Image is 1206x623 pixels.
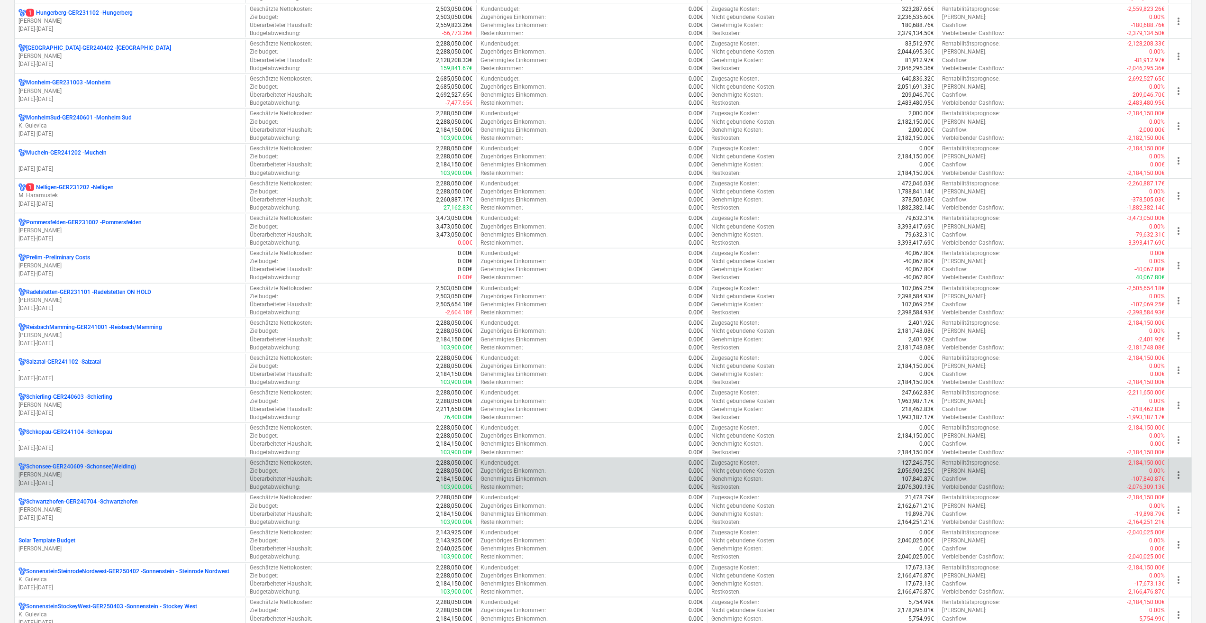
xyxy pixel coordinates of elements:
p: Verbleibender Cashflow : [942,29,1004,37]
div: ReisbachMamming-GER241001 -Reisbach/Mamming[PERSON_NAME][DATE]-[DATE] [18,323,242,348]
p: [PERSON_NAME] : [942,83,987,91]
p: 0.00€ [689,134,703,142]
p: [PERSON_NAME] [18,401,242,409]
p: 0.00€ [919,145,934,153]
p: 2,288,050.00€ [436,145,472,153]
p: -2,046,295.36€ [1127,64,1165,73]
p: 640,836.32€ [902,75,934,83]
div: 1Nelligen-GER231202 -NelligenM. Haramustek[DATE]-[DATE] [18,183,242,208]
div: Für das Projekt sind mehrere Währungen aktiviert [18,114,26,122]
div: Salzatal-GER241102 -Salzatal-[DATE]-[DATE] [18,358,242,382]
p: -2,260,887.17€ [1127,180,1165,188]
p: Restkosten : [711,134,741,142]
p: Schierling-GER240603 - Schierling [26,393,112,401]
p: -2,184,150.00€ [1127,169,1165,177]
p: Überarbeiteter Haushalt : [250,21,312,29]
p: Zugesagte Kosten : [711,40,759,48]
p: Radelstetten-GER231101 - Radelstetten ON HOLD [26,288,151,296]
p: Nelligen-GER231202 - Nelligen [26,183,114,192]
p: Restkosten : [711,169,741,177]
p: Pommersfelden-GER231002 - Pommersfelden [26,219,142,227]
p: Zugehöriges Einkommen : [481,13,546,21]
p: 0.00% [1149,83,1165,91]
p: Cashflow : [942,126,968,134]
p: 0.00€ [689,110,703,118]
p: 0.00€ [689,56,703,64]
p: 2,184,150.00€ [898,153,934,161]
p: Verbleibender Cashflow : [942,134,1004,142]
p: Schonsee-GER240609 - Schonsee(Weiding) [26,463,136,471]
p: Zugehöriges Einkommen : [481,48,546,56]
p: 0.00€ [689,5,703,13]
p: 2,685,050.00€ [436,83,472,91]
p: K. Gulevica [18,122,242,130]
p: 81,912.97€ [905,56,934,64]
p: 0.00€ [689,204,703,212]
div: Schierling-GER240603 -Schierling[PERSON_NAME][DATE]-[DATE] [18,393,242,417]
p: Schkopau-GER241104 - Schkopau [26,428,112,436]
p: [DATE] - [DATE] [18,304,242,312]
span: more_vert [1173,539,1184,550]
p: -180,688.76€ [1131,21,1165,29]
p: SonnensteinSteinrodeNordwest-GER250402 - Sonnenstein - Steinrode Nordwest [26,568,229,576]
p: [DATE] - [DATE] [18,270,242,278]
iframe: Chat Widget [1159,577,1206,623]
div: Für das Projekt sind mehrere Währungen aktiviert [18,498,26,506]
p: 0.00€ [689,161,703,169]
p: Cashflow : [942,91,968,99]
p: [DATE] - [DATE] [18,514,242,522]
p: Kundenbudget : [481,145,520,153]
p: [PERSON_NAME] : [942,188,987,196]
p: 0.00€ [689,75,703,83]
p: 2,288,050.00€ [436,180,472,188]
p: Zielbudget : [250,188,278,196]
p: Geschätzte Nettokosten : [250,180,312,188]
p: Rentabilitätsprognose : [942,5,1000,13]
p: -81,912.97€ [1134,56,1165,64]
div: Schonsee-GER240609 -Schonsee(Weiding)[PERSON_NAME][DATE]-[DATE] [18,463,242,487]
p: 0.00€ [689,169,703,177]
p: 2,379,134.50€ [898,29,934,37]
p: 2,000.00€ [908,126,934,134]
span: more_vert [1173,365,1184,376]
div: Schwartzhofen-GER240704 -Schwartzhofen[PERSON_NAME][DATE]-[DATE] [18,498,242,522]
p: Kundenbudget : [481,110,520,118]
p: Rentabilitätsprognose : [942,110,1000,118]
p: 2,182,150.00€ [898,118,934,126]
p: Rentabilitätsprognose : [942,145,1000,153]
p: Restkosten : [711,99,741,107]
p: Kundenbudget : [481,5,520,13]
p: Überarbeiteter Haushalt : [250,91,312,99]
p: 2,182,150.00€ [898,134,934,142]
p: 27,162.83€ [444,204,472,212]
div: Monheim-GER231003 -Monheim[PERSON_NAME][DATE]-[DATE] [18,79,242,103]
p: 2,503,050.00€ [436,13,472,21]
p: Resteinkommen : [481,29,523,37]
p: Zielbudget : [250,83,278,91]
div: Pommersfelden-GER231002 -Pommersfelden[PERSON_NAME][DATE]-[DATE] [18,219,242,243]
p: -2,483,480.95€ [1127,99,1165,107]
p: -1,882,382.14€ [1127,204,1165,212]
div: Für das Projekt sind mehrere Währungen aktiviert [18,323,26,331]
p: 0.00€ [689,180,703,188]
p: K. Gulevica [18,611,242,619]
span: more_vert [1173,434,1184,446]
div: Für das Projekt sind mehrere Währungen aktiviert [18,288,26,296]
div: Für das Projekt sind mehrere Währungen aktiviert [18,183,26,192]
p: [PERSON_NAME] [18,331,242,339]
p: Kundenbudget : [481,180,520,188]
p: [DATE] - [DATE] [18,339,242,348]
p: -209,046.70€ [1131,91,1165,99]
p: 2,000.00€ [908,110,934,118]
p: Nicht gebundene Kosten : [711,188,776,196]
p: 0.00% [1149,118,1165,126]
div: Mucheln-GER241202 -Mucheln-[DATE]-[DATE] [18,149,242,173]
p: 2,260,887.17€ [436,196,472,204]
div: SonnensteinSteinrodeNordwest-GER250402 -Sonnenstein - Steinrode NordwestK. Gulevica[DATE]-[DATE] [18,568,242,592]
span: more_vert [1173,295,1184,306]
p: Nicht gebundene Kosten : [711,13,776,21]
p: 2,288,050.00€ [436,188,472,196]
div: 1Hungerberg-GER231102 -Hungerberg[PERSON_NAME][DATE]-[DATE] [18,9,242,33]
p: Resteinkommen : [481,134,523,142]
p: 0.00€ [689,126,703,134]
